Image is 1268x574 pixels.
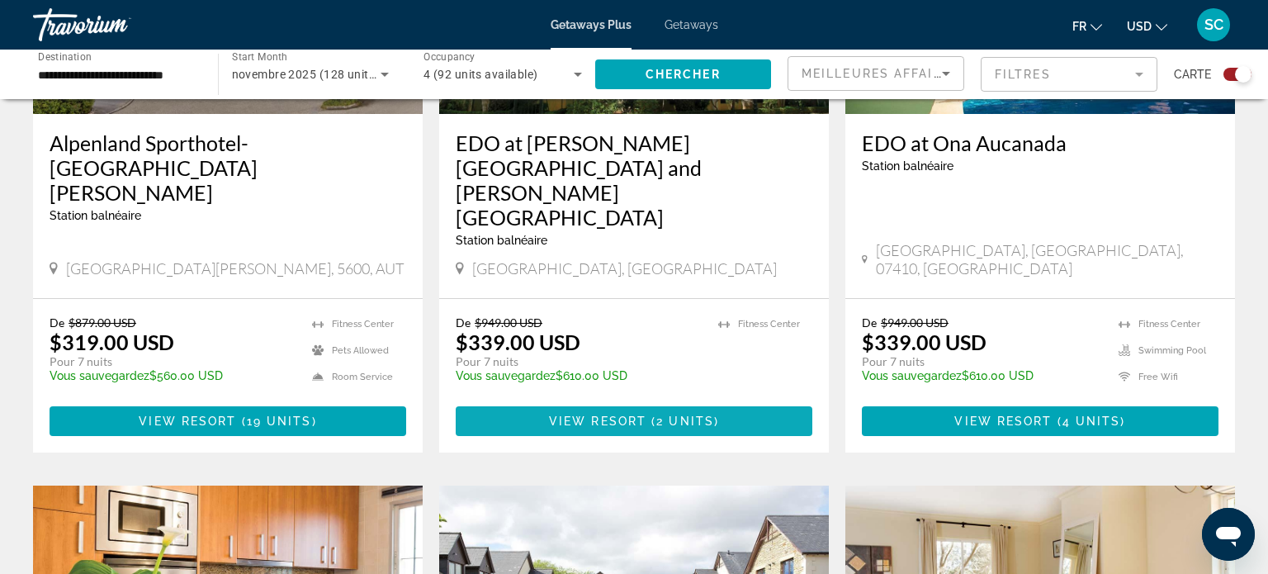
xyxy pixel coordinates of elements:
span: [GEOGRAPHIC_DATA], [GEOGRAPHIC_DATA] [472,259,777,278]
a: Alpenland Sporthotel-[GEOGRAPHIC_DATA][PERSON_NAME] [50,130,406,205]
p: Pour 7 nuits [456,354,702,369]
iframe: Bouton de lancement de la fenêtre de messagerie [1202,508,1255,561]
button: User Menu [1192,7,1235,42]
span: De [862,315,877,330]
button: Change currency [1127,14,1167,38]
span: Station balnéaire [862,159,953,173]
button: View Resort(2 units) [456,406,812,436]
p: Pour 7 nuits [862,354,1102,369]
span: novembre 2025 (128 units available) [232,68,431,81]
p: $610.00 USD [862,369,1102,382]
button: Change language [1072,14,1102,38]
mat-select: Sort by [802,64,950,83]
span: Vous sauvegardez [456,369,556,382]
span: Carte [1174,63,1211,86]
span: Vous sauvegardez [862,369,962,382]
span: 19 units [247,415,312,428]
a: EDO at Ona Aucanada [862,130,1218,155]
span: Free Wifi [1138,372,1178,382]
span: ( ) [236,415,316,428]
span: Meilleures affaires [802,67,960,80]
span: Chercher [646,68,721,81]
a: Getaways Plus [551,18,632,31]
p: $339.00 USD [456,330,580,354]
p: $319.00 USD [50,330,174,354]
span: Swimming Pool [1138,345,1206,356]
span: $879.00 USD [69,315,136,330]
button: Chercher [595,59,772,89]
span: Fitness Center [1138,319,1200,330]
span: ( ) [646,415,719,428]
a: Travorium [33,3,198,46]
p: $560.00 USD [50,369,296,382]
span: $949.00 USD [881,315,949,330]
span: Fitness Center [738,319,800,330]
span: De [456,315,471,330]
span: ( ) [1053,415,1126,428]
span: $949.00 USD [475,315,542,330]
span: De [50,315,64,330]
span: Station balnéaire [456,234,547,247]
span: View Resort [139,415,236,428]
span: 2 units [656,415,714,428]
p: $610.00 USD [456,369,702,382]
span: Start Month [232,51,287,63]
span: [GEOGRAPHIC_DATA][PERSON_NAME], 5600, AUT [66,259,405,278]
span: View Resort [954,415,1052,428]
span: [GEOGRAPHIC_DATA], [GEOGRAPHIC_DATA], 07410, [GEOGRAPHIC_DATA] [876,241,1218,278]
span: Station balnéaire [50,209,141,222]
span: 4 units [1062,415,1121,428]
span: Pets Allowed [332,345,389,356]
span: Vous sauvegardez [50,369,149,382]
span: Occupancy [423,51,475,63]
p: $339.00 USD [862,330,986,354]
button: View Resort(19 units) [50,406,406,436]
button: View Resort(4 units) [862,406,1218,436]
a: Getaways [665,18,718,31]
span: Destination [38,50,92,62]
p: Pour 7 nuits [50,354,296,369]
span: View Resort [549,415,646,428]
span: Room Service [332,372,393,382]
span: USD [1127,20,1152,33]
a: EDO at [PERSON_NAME][GEOGRAPHIC_DATA] and [PERSON_NAME][GEOGRAPHIC_DATA] [456,130,812,230]
button: Filter [981,56,1157,93]
span: 4 (92 units available) [423,68,538,81]
span: SC [1204,17,1223,33]
span: Fitness Center [332,319,394,330]
span: fr [1072,20,1086,33]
